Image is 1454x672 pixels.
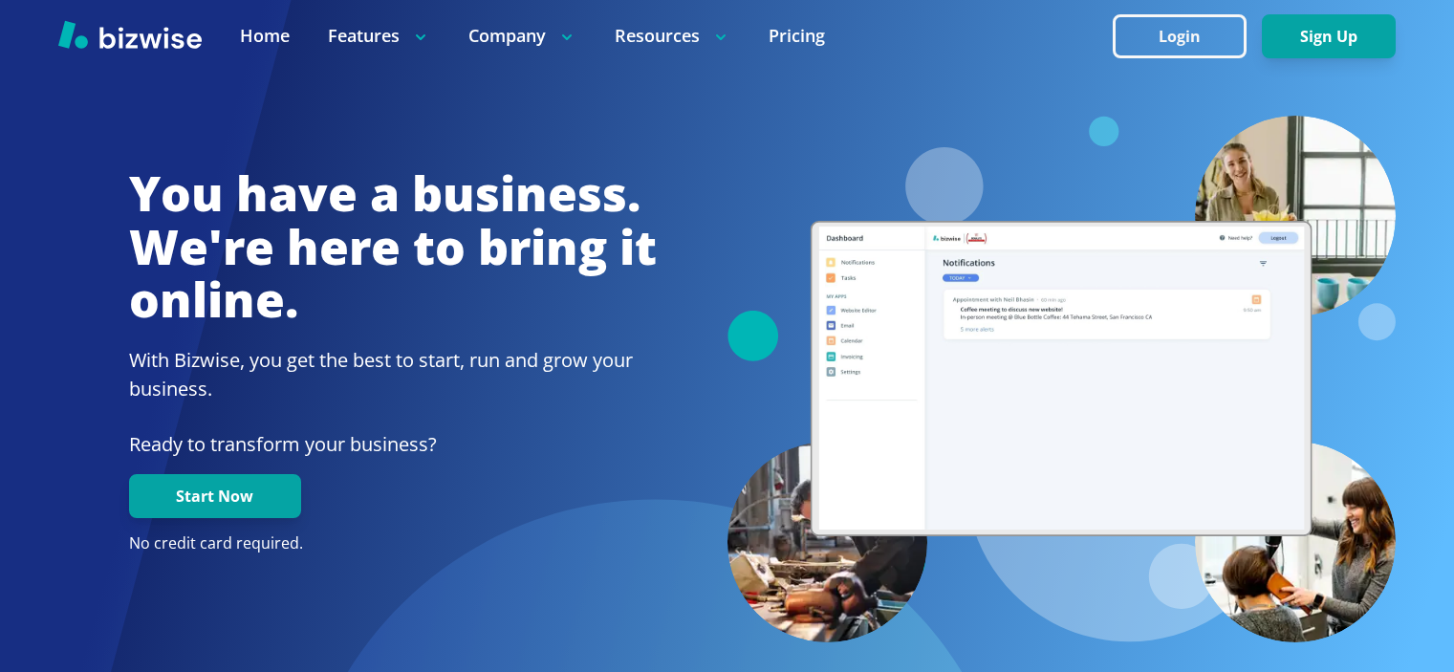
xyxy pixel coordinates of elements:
a: Start Now [129,488,301,506]
button: Sign Up [1262,14,1396,58]
a: Sign Up [1262,28,1396,46]
a: Login [1113,28,1262,46]
p: Features [328,24,430,48]
p: No credit card required. [129,533,657,554]
p: Resources [615,24,730,48]
p: Company [468,24,576,48]
button: Start Now [129,474,301,518]
img: Bizwise Logo [58,20,202,49]
p: Ready to transform your business? [129,430,657,459]
a: Home [240,24,290,48]
button: Login [1113,14,1247,58]
a: Pricing [769,24,825,48]
h1: You have a business. We're here to bring it online. [129,167,657,327]
h2: With Bizwise, you get the best to start, run and grow your business. [129,346,657,403]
